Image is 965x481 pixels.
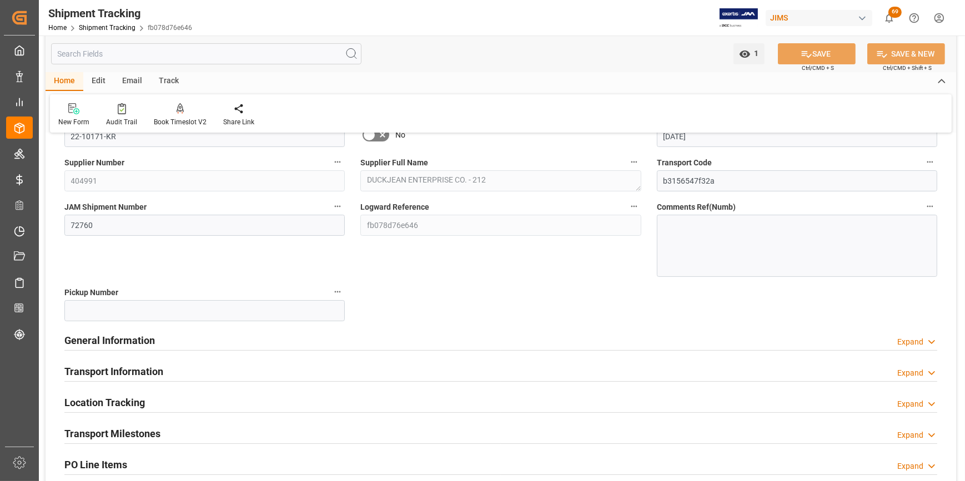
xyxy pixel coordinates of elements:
input: Search Fields [51,43,361,64]
button: Pickup Number [330,285,345,299]
textarea: DUCKJEAN ENTERPRISE CO. - 212 [360,170,641,191]
span: Supplier Full Name [360,157,428,169]
span: 1 [751,49,759,58]
span: 69 [888,7,902,18]
h2: Location Tracking [64,395,145,410]
div: Track [150,72,187,91]
span: Logward Reference [360,201,429,213]
input: DD-MM-YYYY [657,126,937,147]
button: show 69 new notifications [877,6,902,31]
div: Expand [897,398,923,410]
span: Comments Ref(Numb) [657,201,736,213]
div: Book Timeslot V2 [154,117,207,127]
button: Supplier Number [330,155,345,169]
h2: Transport Milestones [64,426,160,441]
button: SAVE & NEW [867,43,945,64]
button: open menu [733,43,765,64]
span: Pickup Number [64,287,118,298]
div: Shipment Tracking [48,5,192,22]
div: Share Link [223,117,254,127]
button: Logward Reference [627,199,641,214]
div: Expand [897,367,923,379]
span: Ctrl/CMD + Shift + S [883,64,932,72]
button: Supplier Full Name [627,155,641,169]
h2: PO Line Items [64,457,127,472]
div: Expand [897,429,923,441]
div: Email [114,72,150,91]
span: JAM Shipment Number [64,201,147,213]
div: Home [46,72,83,91]
button: JAM Shipment Number [330,199,345,214]
div: JIMS [766,10,872,26]
span: Ctrl/CMD + S [802,64,834,72]
a: Shipment Tracking [79,24,135,32]
button: Transport Code [923,155,937,169]
div: Expand [897,336,923,348]
div: Edit [83,72,114,91]
button: Help Center [902,6,927,31]
span: No [395,129,405,141]
button: JIMS [766,7,877,28]
button: SAVE [778,43,856,64]
div: New Form [58,117,89,127]
img: Exertis%20JAM%20-%20Email%20Logo.jpg_1722504956.jpg [720,8,758,28]
h2: General Information [64,333,155,348]
span: Transport Code [657,157,712,169]
div: Expand [897,460,923,472]
div: Audit Trail [106,117,137,127]
a: Home [48,24,67,32]
span: Supplier Number [64,157,124,169]
h2: Transport Information [64,364,163,379]
button: Comments Ref(Numb) [923,199,937,214]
